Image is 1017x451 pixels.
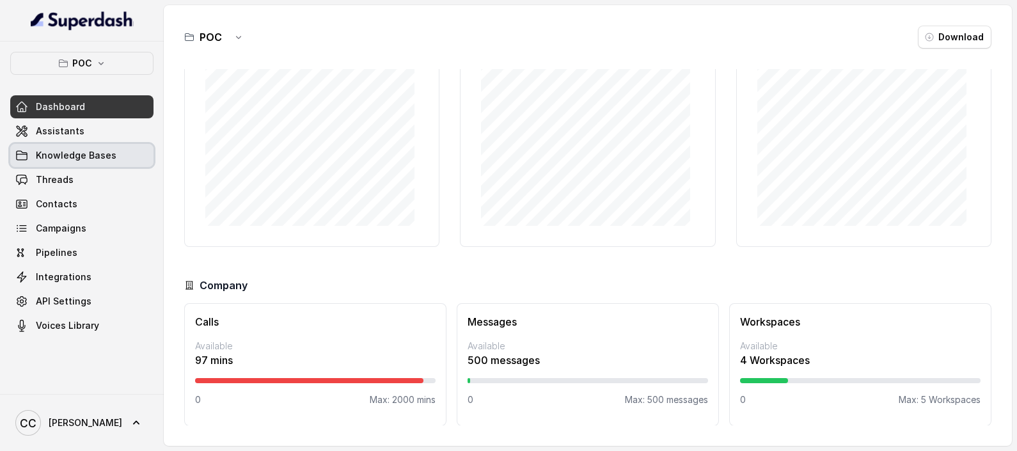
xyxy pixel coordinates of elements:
a: Campaigns [10,217,154,240]
p: 500 messages [468,352,708,368]
h3: Messages [468,314,708,329]
a: Knowledge Bases [10,144,154,167]
h3: Company [200,278,248,293]
a: API Settings [10,290,154,313]
span: Knowledge Bases [36,149,116,162]
p: 0 [740,393,746,406]
a: [PERSON_NAME] [10,405,154,441]
span: Contacts [36,198,77,210]
span: Threads [36,173,74,186]
a: Threads [10,168,154,191]
h3: Calls [195,314,436,329]
p: Max: 500 messages [625,393,708,406]
h3: POC [200,29,222,45]
p: 4 Workspaces [740,352,981,368]
span: Pipelines [36,246,77,259]
p: Available [468,340,708,352]
span: Voices Library [36,319,99,332]
a: Contacts [10,193,154,216]
p: 0 [468,393,473,406]
span: [PERSON_NAME] [49,416,122,429]
span: Integrations [36,271,91,283]
span: Assistants [36,125,84,138]
a: Dashboard [10,95,154,118]
a: Integrations [10,265,154,289]
p: 0 [195,393,201,406]
h3: Workspaces [740,314,981,329]
p: Max: 2000 mins [370,393,436,406]
p: Available [195,340,436,352]
text: CC [20,416,36,430]
span: Dashboard [36,100,85,113]
p: 97 mins [195,352,436,368]
button: POC [10,52,154,75]
a: Pipelines [10,241,154,264]
span: Campaigns [36,222,86,235]
img: light.svg [31,10,134,31]
span: API Settings [36,295,91,308]
a: Voices Library [10,314,154,337]
p: POC [72,56,92,71]
p: Available [740,340,981,352]
a: Assistants [10,120,154,143]
button: Download [918,26,991,49]
p: Max: 5 Workspaces [899,393,981,406]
